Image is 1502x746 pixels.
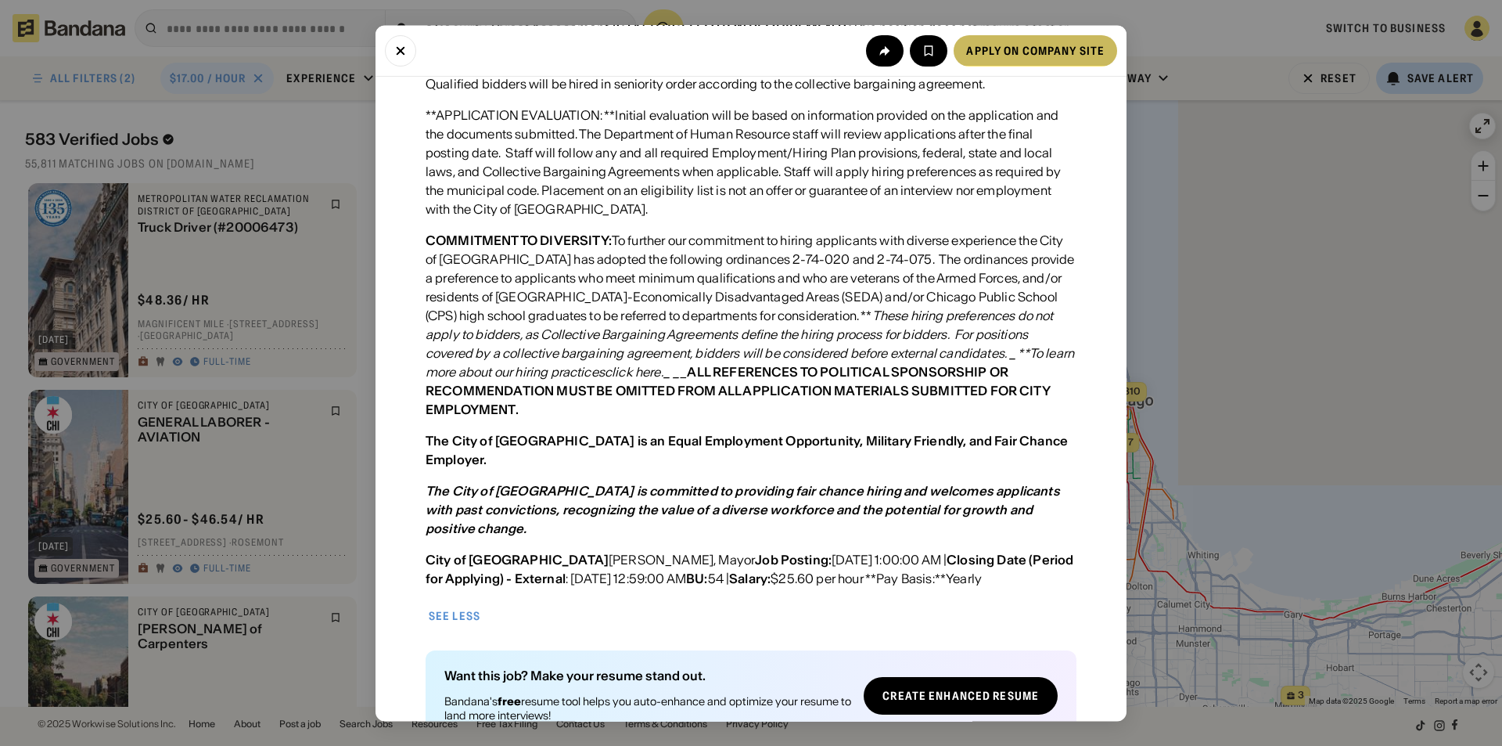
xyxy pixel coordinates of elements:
div: City of [GEOGRAPHIC_DATA] [426,553,609,568]
div: COMMITMENT TO DIVERSITY: [426,233,612,249]
div: Apply on company site [966,45,1105,56]
div: Bandana's resume tool helps you auto-enhance and optimize your resume to land more interviews! [444,695,851,723]
div: The City of [GEOGRAPHIC_DATA] is an Equal Employment Opportunity, Military Friendly, and Fair Cha... [426,434,1068,468]
div: Want this job? Make your resume stand out. [444,670,851,683]
div: To further our commitment to hiring applicants with diverse experience the City of [GEOGRAPHIC_DA... [426,232,1076,420]
button: Close [385,34,416,66]
div: See less [429,611,480,622]
div: Salary: [729,571,771,587]
div: ALL REFERENCES TO POLITICAL SPONSORSHIP OR RECOMMENDATION MUST BE OMITTED FROM ALL APPLICATION MA... [426,365,1050,418]
div: **APPLICATION EVALUATION: **Initial evaluation will be based on information provided on the appli... [426,106,1076,219]
em: The City of [GEOGRAPHIC_DATA] is committed to providing fair chance hiring and welcomes applicant... [426,484,1060,537]
a: click here._ _ [605,365,680,380]
div: Job Posting: [755,553,832,568]
div: Create Enhanced Resume [882,691,1039,702]
em: These hiring preferences do not apply to bidders, as Collective Bargaining Agreements define the ... [426,308,1074,380]
b: free [498,695,521,709]
div: [PERSON_NAME], Mayor [DATE] 1:00:00 AM | : [DATE] 12:59:00 AM 54 | $25.60 per hour **Pay Basis:**... [426,551,1076,589]
div: BU: [686,571,707,587]
div: Closing Date (Period for Applying) - External [426,553,1073,587]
